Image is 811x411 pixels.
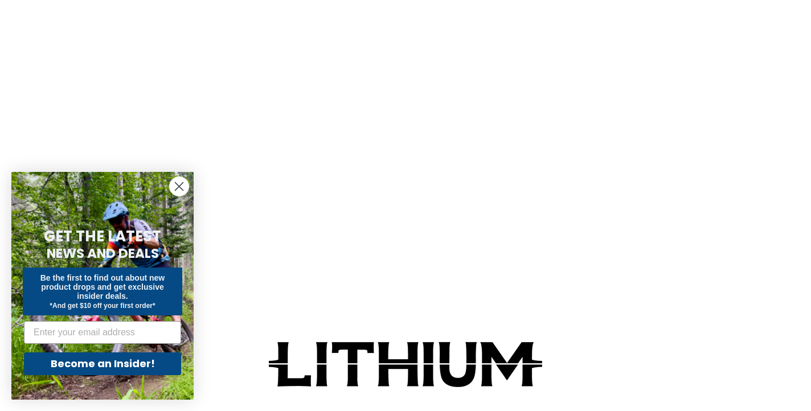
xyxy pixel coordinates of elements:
[47,244,159,262] span: NEWS AND DEALS
[24,321,181,344] input: Enter your email address
[169,176,189,196] button: Close dialog
[24,352,181,375] button: Become an Insider!
[44,226,161,246] span: GET THE LATEST
[50,302,155,310] span: *And get $10 off your first order*
[40,273,165,301] span: Be the first to find out about new product drops and get exclusive insider deals.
